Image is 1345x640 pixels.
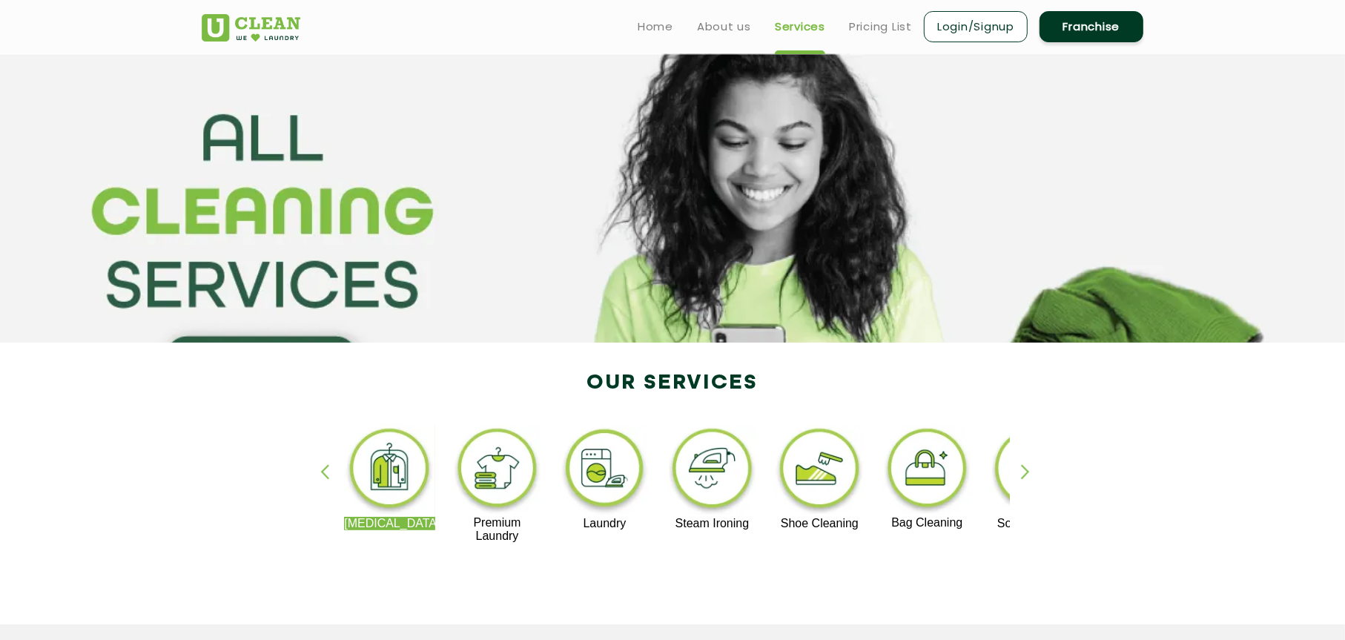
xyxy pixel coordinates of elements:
[882,425,973,516] img: bag_cleaning_11zon.webp
[344,425,435,517] img: dry_cleaning_11zon.webp
[849,18,912,36] a: Pricing List
[559,517,650,530] p: Laundry
[774,517,865,530] p: Shoe Cleaning
[452,516,543,543] p: Premium Laundry
[667,517,758,530] p: Steam Ironing
[775,18,825,36] a: Services
[452,425,543,516] img: premium_laundry_cleaning_11zon.webp
[638,18,673,36] a: Home
[1040,11,1143,42] a: Franchise
[344,517,435,530] p: [MEDICAL_DATA]
[774,425,865,517] img: shoe_cleaning_11zon.webp
[989,425,1080,517] img: sofa_cleaning_11zon.webp
[559,425,650,517] img: laundry_cleaning_11zon.webp
[667,425,758,517] img: steam_ironing_11zon.webp
[202,14,300,42] img: UClean Laundry and Dry Cleaning
[924,11,1028,42] a: Login/Signup
[882,516,973,530] p: Bag Cleaning
[989,517,1080,530] p: Sofa Cleaning
[697,18,751,36] a: About us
